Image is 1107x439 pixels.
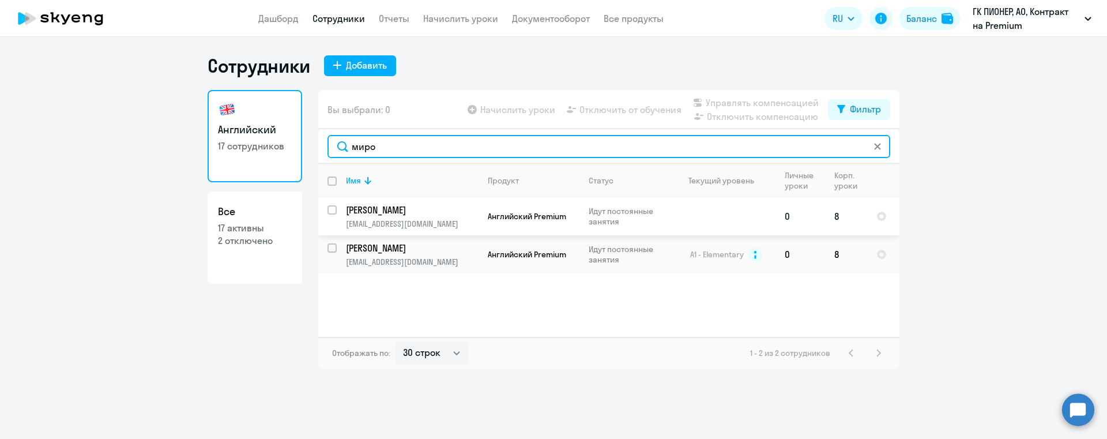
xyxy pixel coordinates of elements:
div: Продукт [488,175,519,186]
a: Документооборот [512,13,590,24]
button: Фильтр [828,99,890,120]
p: 2 отключено [218,234,292,247]
div: Статус [589,175,668,186]
button: Балансbalance [899,7,960,30]
a: Все17 активны2 отключено [208,192,302,284]
a: Все продукты [604,13,664,24]
a: Начислить уроки [423,13,498,24]
div: Корп. уроки [834,170,859,191]
p: ГК ПИОНЕР, АО, Контракт на Premium [973,5,1080,32]
td: 0 [775,197,825,235]
img: english [218,100,236,119]
div: Добавить [346,58,387,72]
p: 17 сотрудников [218,140,292,152]
div: Продукт [488,175,579,186]
input: Поиск по имени, email, продукту или статусу [327,135,890,158]
td: 8 [825,235,867,273]
td: 0 [775,235,825,273]
p: Идут постоянные занятия [589,244,668,265]
p: [PERSON_NAME] [346,242,476,254]
span: RU [833,12,843,25]
a: [PERSON_NAME] [346,204,478,216]
h3: Все [218,204,292,219]
div: Имя [346,175,361,186]
span: Вы выбрали: 0 [327,103,390,117]
span: Английский Premium [488,211,566,222]
button: RU [824,7,863,30]
a: Дашборд [258,13,299,24]
div: Текущий уровень [688,175,754,186]
div: Статус [589,175,613,186]
div: Личные уроки [785,170,817,191]
a: Английский17 сотрудников [208,90,302,182]
h1: Сотрудники [208,54,310,77]
a: Сотрудники [312,13,365,24]
img: balance [942,13,953,24]
span: 1 - 2 из 2 сотрудников [750,348,830,358]
span: Отображать по: [332,348,390,358]
span: Английский Premium [488,249,566,260]
div: Баланс [906,12,937,25]
p: Идут постоянные занятия [589,206,668,227]
div: Текущий уровень [677,175,775,186]
td: 8 [825,197,867,235]
span: A1 - Elementary [690,249,744,260]
a: [PERSON_NAME] [346,242,478,254]
p: [EMAIL_ADDRESS][DOMAIN_NAME] [346,257,478,267]
div: Корп. уроки [834,170,867,191]
p: [EMAIL_ADDRESS][DOMAIN_NAME] [346,219,478,229]
h3: Английский [218,122,292,137]
p: [PERSON_NAME] [346,204,476,216]
button: ГК ПИОНЕР, АО, Контракт на Premium [967,5,1097,32]
button: Добавить [324,55,396,76]
p: 17 активны [218,222,292,234]
div: Личные уроки [785,170,824,191]
a: Отчеты [379,13,409,24]
div: Имя [346,175,478,186]
div: Фильтр [850,102,881,116]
